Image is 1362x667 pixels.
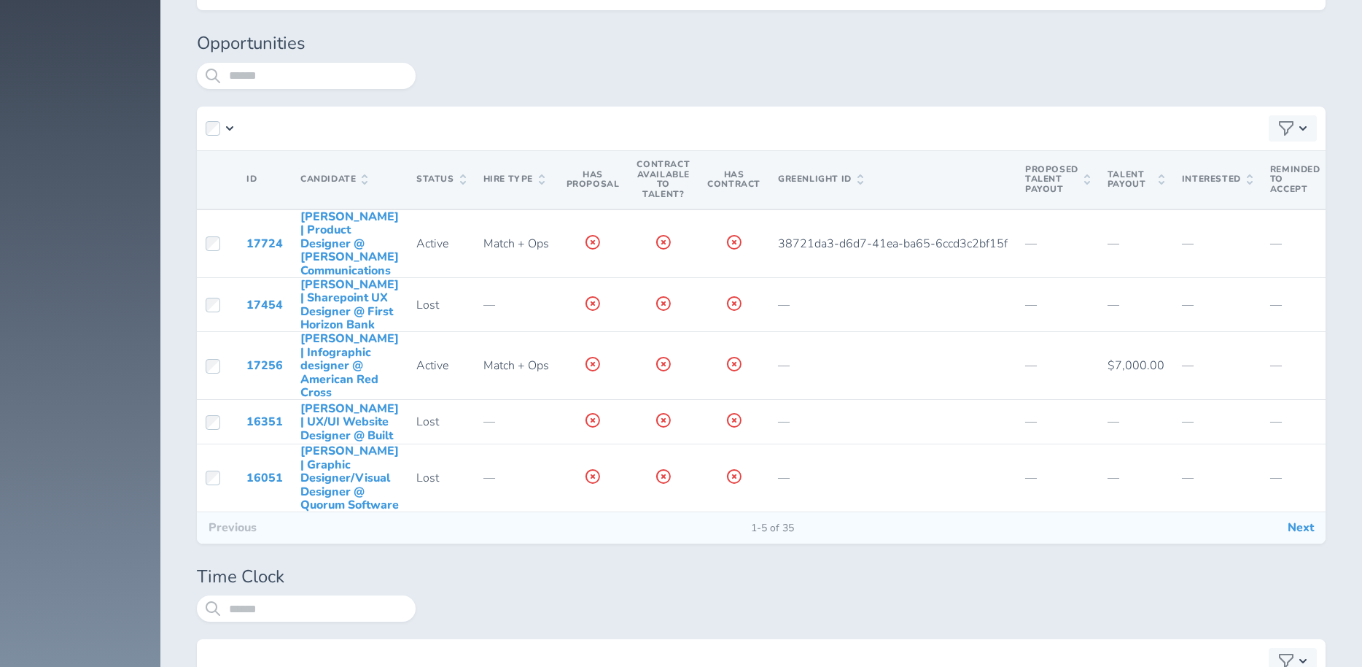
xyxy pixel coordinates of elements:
[483,471,549,485] p: —
[1108,415,1164,428] p: —
[1182,414,1194,430] span: —
[246,414,283,430] a: 16351
[778,471,1008,485] p: —
[483,298,549,312] p: —
[416,174,466,185] span: Status
[1270,358,1282,374] span: —
[1025,359,1090,372] p: —
[416,297,439,313] span: Lost
[416,470,439,486] span: Lost
[1270,470,1282,486] span: —
[778,298,1008,312] p: —
[1276,512,1326,543] button: Next
[197,34,1326,54] h1: Opportunities
[1025,415,1090,428] p: —
[246,358,283,374] a: 17256
[1108,170,1164,190] span: Talent Payout
[1025,298,1090,312] p: —
[246,297,283,313] a: 17454
[300,331,399,401] a: [PERSON_NAME] | Infographic designer @ American Red Cross
[300,174,367,185] span: Candidate
[707,169,760,190] span: Has Contract
[300,401,399,444] a: [PERSON_NAME] | UX/UI Website Designer @ Built
[1108,237,1164,250] p: —
[1108,358,1164,374] span: $7,000.00
[300,209,399,279] a: [PERSON_NAME] | Product Designer @ [PERSON_NAME] Communications
[1182,174,1253,185] span: Interested
[1270,297,1282,313] span: —
[1108,471,1164,485] p: —
[1270,414,1282,430] span: —
[637,158,690,200] span: Contract Available to Talent?
[1025,165,1090,195] span: Proposed Talent Payout
[567,169,620,190] span: Has Proposal
[483,358,549,374] span: Match + Ops
[778,415,1008,428] p: —
[300,443,399,513] a: [PERSON_NAME] | Graphic Designer/Visual Designer @ Quorum Software
[246,236,283,252] a: 17724
[1025,237,1090,250] p: —
[778,359,1008,372] p: —
[1025,471,1090,485] p: —
[1182,470,1194,486] span: —
[483,415,549,428] p: —
[778,236,1008,252] span: 38721da3-d6d7-41ea-ba65-6ccd3c2bf15f
[416,414,439,430] span: Lost
[1108,298,1164,312] p: —
[416,358,448,374] span: Active
[197,512,268,543] button: Previous
[246,173,257,185] span: ID
[483,236,549,252] span: Match + Ops
[739,523,806,534] span: 1-5 of 35
[246,470,283,486] a: 16051
[197,567,1326,587] h1: Time Clock
[416,236,448,252] span: Active
[1270,236,1282,252] span: —
[1270,165,1332,195] span: Reminded To Accept
[1182,236,1194,252] span: —
[1182,297,1194,313] span: —
[483,174,545,185] span: Hire Type
[778,174,863,185] span: Greenlight Id
[1182,358,1194,374] span: —
[300,277,399,333] a: [PERSON_NAME] | Sharepoint UX Designer @ First Horizon Bank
